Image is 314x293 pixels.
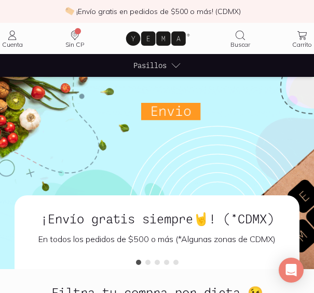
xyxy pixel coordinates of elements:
span: Sin CP [65,41,84,48]
p: ¡Envío gratis en pedidos de $500 o más! (CDMX) [76,6,241,17]
a: Carrito [290,29,314,48]
span: Buscar [230,41,250,48]
a: Buscar [228,29,253,48]
img: check [65,6,74,16]
span: Carrito [292,41,312,48]
a: Dirección no especificada [62,29,87,48]
div: Open Intercom Messenger [279,258,304,283]
span: Pasillos [133,60,167,71]
span: Cuenta [2,41,23,48]
p: En todos los pedidos de $500 o más (*Algunas zonas de CDMX) [27,234,287,244]
h1: ¡Envío gratis siempre🤘! (*CDMX) [27,212,287,225]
